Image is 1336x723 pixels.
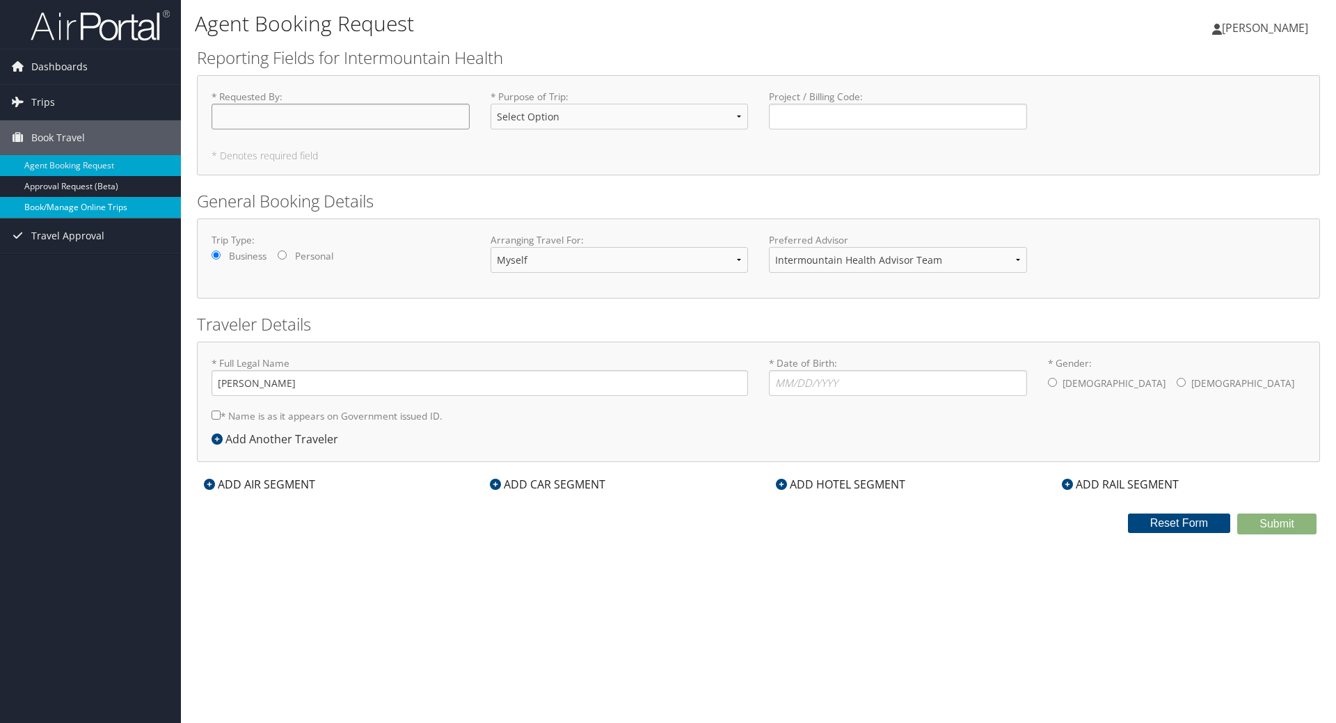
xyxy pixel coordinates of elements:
[295,249,333,263] label: Personal
[769,233,1027,247] label: Preferred Advisor
[1128,514,1231,533] button: Reset Form
[1237,514,1317,534] button: Submit
[229,249,267,263] label: Business
[212,431,345,447] div: Add Another Traveler
[1222,20,1308,35] span: [PERSON_NAME]
[212,403,443,429] label: * Name is as it appears on Government issued ID.
[1191,370,1294,397] label: [DEMOGRAPHIC_DATA]
[31,120,85,155] span: Book Travel
[212,151,1305,161] h5: * Denotes required field
[769,370,1027,396] input: * Date of Birth:
[1212,7,1322,49] a: [PERSON_NAME]
[197,189,1320,213] h2: General Booking Details
[769,356,1027,396] label: * Date of Birth:
[483,476,612,493] div: ADD CAR SEGMENT
[212,104,470,129] input: * Requested By:
[491,90,749,141] label: * Purpose of Trip :
[769,104,1027,129] input: Project / Billing Code:
[31,219,104,253] span: Travel Approval
[195,9,946,38] h1: Agent Booking Request
[197,312,1320,336] h2: Traveler Details
[212,356,748,396] label: * Full Legal Name
[212,370,748,396] input: * Full Legal Name
[769,90,1027,129] label: Project / Billing Code :
[31,9,170,42] img: airportal-logo.png
[31,49,88,84] span: Dashboards
[1048,378,1057,387] input: * Gender:[DEMOGRAPHIC_DATA][DEMOGRAPHIC_DATA]
[212,411,221,420] input: * Name is as it appears on Government issued ID.
[1055,476,1186,493] div: ADD RAIL SEGMENT
[197,46,1320,70] h2: Reporting Fields for Intermountain Health
[212,90,470,129] label: * Requested By :
[197,476,322,493] div: ADD AIR SEGMENT
[1048,356,1306,398] label: * Gender:
[491,233,749,247] label: Arranging Travel For:
[1063,370,1166,397] label: [DEMOGRAPHIC_DATA]
[212,233,470,247] label: Trip Type:
[31,85,55,120] span: Trips
[491,104,749,129] select: * Purpose of Trip:
[769,476,912,493] div: ADD HOTEL SEGMENT
[1177,378,1186,387] input: * Gender:[DEMOGRAPHIC_DATA][DEMOGRAPHIC_DATA]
